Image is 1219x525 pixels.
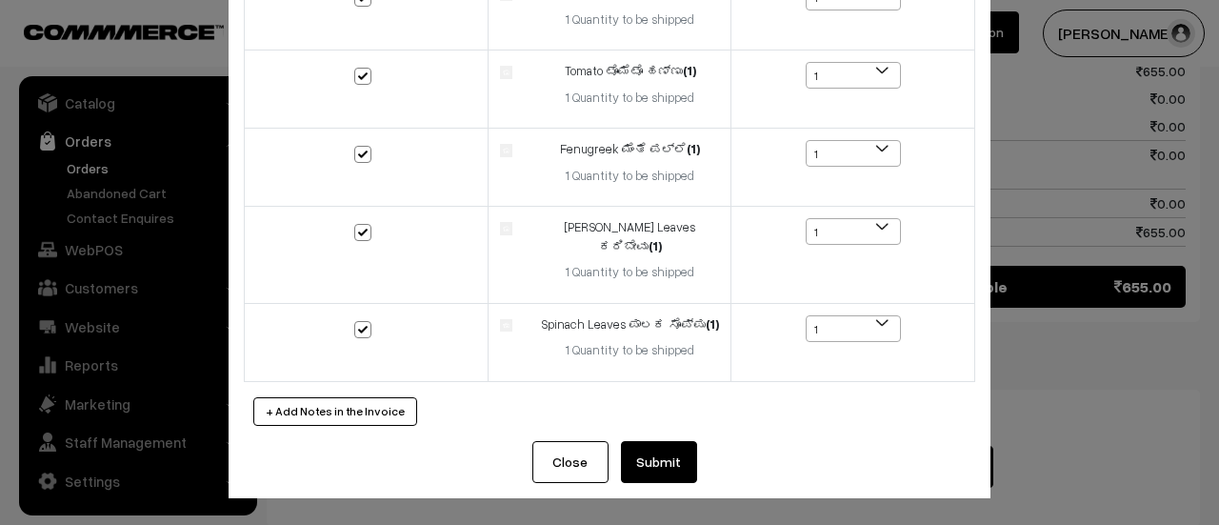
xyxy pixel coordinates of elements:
div: Tomato ಟೊಮೆಟೊ ಹಣ್ಣು [541,62,719,81]
div: 1 Quantity to be shipped [541,10,719,30]
img: product.jpg [500,144,512,156]
strong: (1) [683,63,696,78]
div: 1 Quantity to be shipped [541,263,719,282]
div: [PERSON_NAME] Leaves ಕರಿಬೇವು [541,218,719,255]
span: 1 [806,315,901,342]
img: product.jpg [500,319,512,332]
strong: (1) [649,238,662,253]
span: 1 [806,62,901,89]
strong: (1) [706,316,719,332]
div: Fenugreek ಮೆಂತೆ ಪಲ್ಲೆ [541,140,719,159]
span: 1 [807,316,900,343]
div: 1 Quantity to be shipped [541,89,719,108]
button: Submit [621,441,697,483]
span: 1 [807,63,900,90]
img: product.jpg [500,222,512,234]
span: 1 [806,218,901,245]
div: Spinach Leaves ಪಾಲಕ ಸೊಪ್ಪು [541,315,719,334]
span: 1 [807,219,900,246]
div: 1 Quantity to be shipped [541,167,719,186]
button: Close [532,441,609,483]
img: product.jpg [500,66,512,78]
strong: (1) [687,141,700,156]
span: 1 [806,140,901,167]
button: + Add Notes in the Invoice [253,397,417,426]
div: 1 Quantity to be shipped [541,341,719,360]
span: 1 [807,141,900,168]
